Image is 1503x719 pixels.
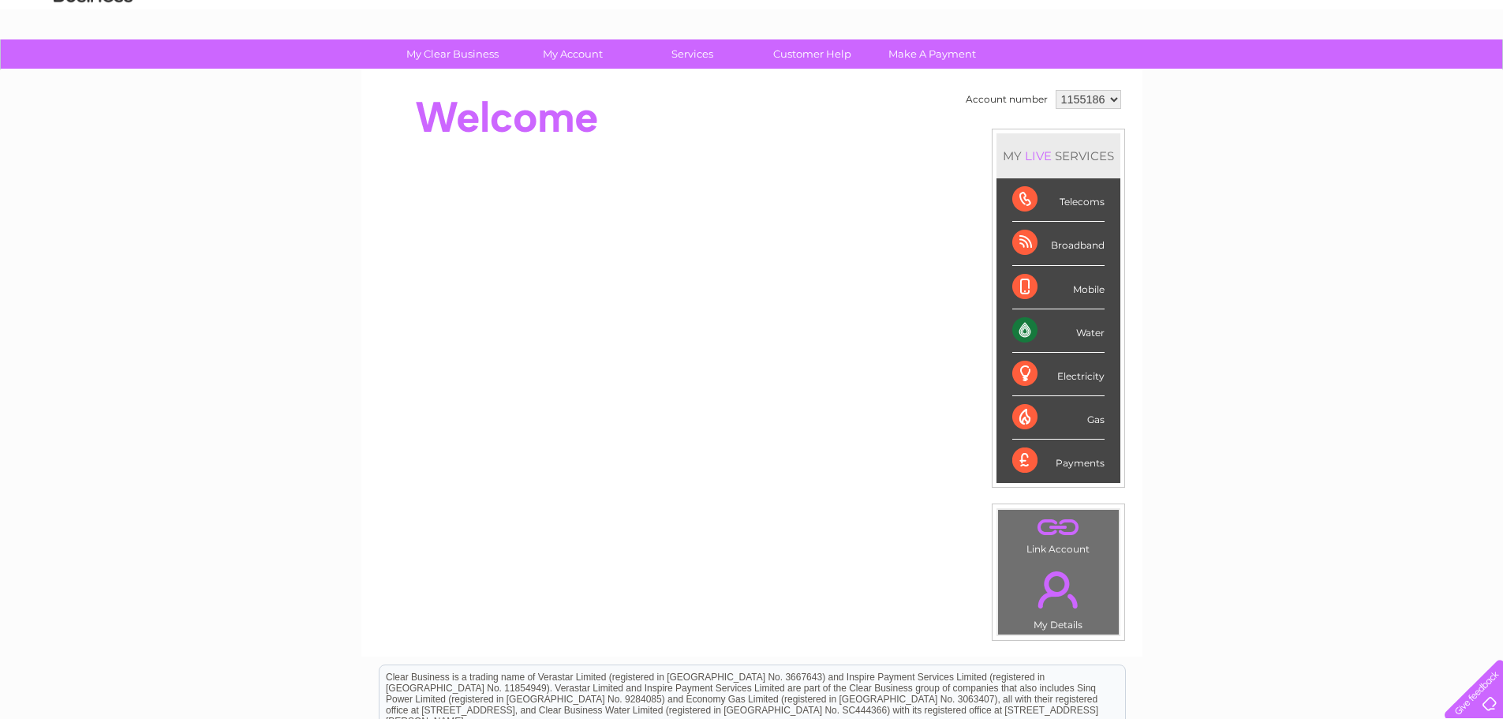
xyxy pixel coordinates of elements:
div: Gas [1012,396,1105,440]
div: Clear Business is a trading name of Verastar Limited (registered in [GEOGRAPHIC_DATA] No. 3667643... [379,9,1125,77]
a: 0333 014 3131 [1206,8,1314,28]
a: . [1002,514,1115,541]
div: LIVE [1022,148,1055,163]
a: Customer Help [747,39,877,69]
a: Blog [1366,67,1389,79]
a: Make A Payment [867,39,997,69]
div: MY SERVICES [996,133,1120,178]
a: Services [627,39,757,69]
a: Log out [1451,67,1488,79]
a: Contact [1398,67,1437,79]
a: Water [1225,67,1255,79]
div: Mobile [1012,266,1105,309]
div: Telecoms [1012,178,1105,222]
a: Energy [1265,67,1299,79]
a: . [1002,562,1115,617]
div: Broadband [1012,222,1105,265]
div: Payments [1012,440,1105,482]
div: Water [1012,309,1105,353]
img: logo.png [53,41,133,89]
div: Electricity [1012,353,1105,396]
a: Telecoms [1309,67,1356,79]
td: Link Account [997,509,1120,559]
td: Account number [962,86,1052,113]
td: My Details [997,558,1120,635]
a: My Clear Business [387,39,518,69]
a: My Account [507,39,637,69]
